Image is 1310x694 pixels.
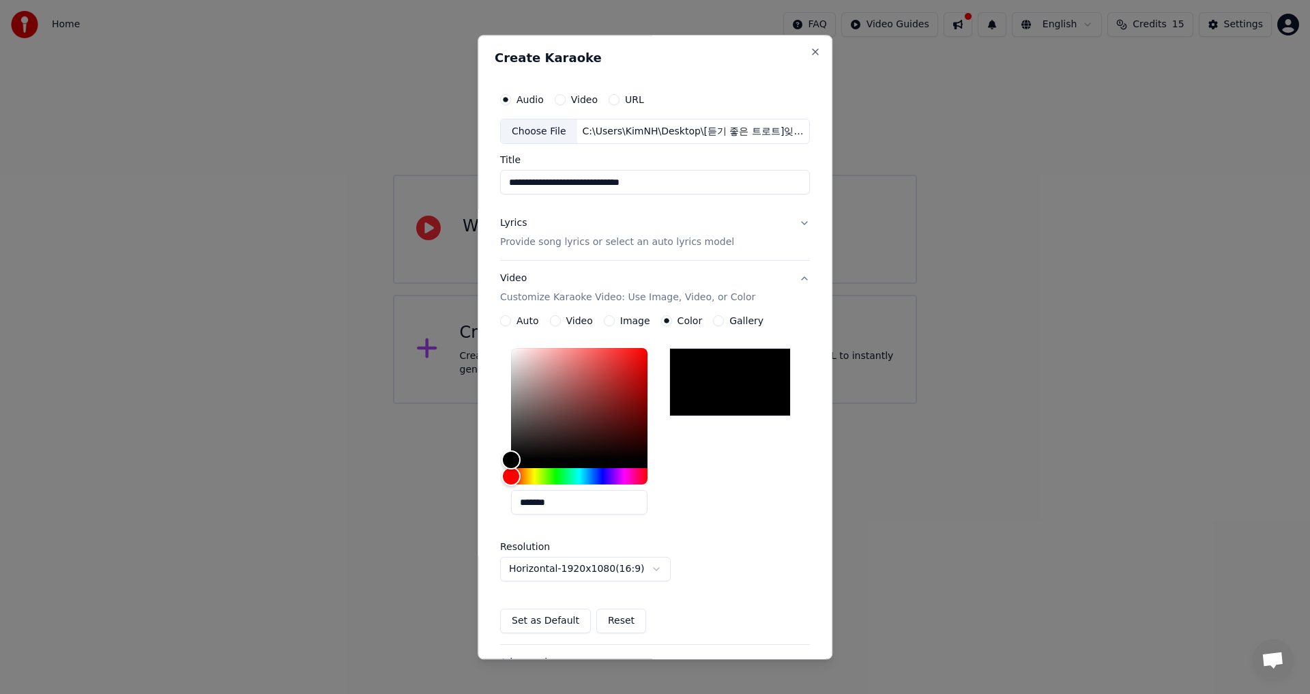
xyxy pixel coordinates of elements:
div: Video [500,272,755,305]
label: Video [571,95,598,104]
button: Reset [596,609,646,634]
button: LyricsProvide song lyrics or select an auto lyrics model [500,206,810,261]
div: Lyrics [500,217,527,231]
button: VideoCustomize Karaoke Video: Use Image, Video, or Color [500,261,810,316]
div: Hue [511,469,647,485]
label: Color [678,317,703,326]
div: C:\Users\KimNH\Desktop\[듣기 좋은 트로트]잊을 수가 있을까-이서경(원곡 나훈아).mp3 [577,125,809,139]
label: Auto [516,317,539,326]
h2: Create Karaoke [495,52,815,64]
label: Gallery [729,317,763,326]
div: VideoCustomize Karaoke Video: Use Image, Video, or Color [500,316,810,645]
p: Provide song lyrics or select an auto lyrics model [500,236,734,250]
label: Audio [516,95,544,104]
p: Customize Karaoke Video: Use Image, Video, or Color [500,291,755,305]
div: Choose File [501,119,577,144]
label: Image [620,317,650,326]
button: Advanced [500,646,810,681]
label: Resolution [500,543,637,552]
label: Video [566,317,593,326]
button: Set as Default [500,609,591,634]
label: URL [625,95,644,104]
label: Title [500,156,810,165]
div: Color [511,349,647,461]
